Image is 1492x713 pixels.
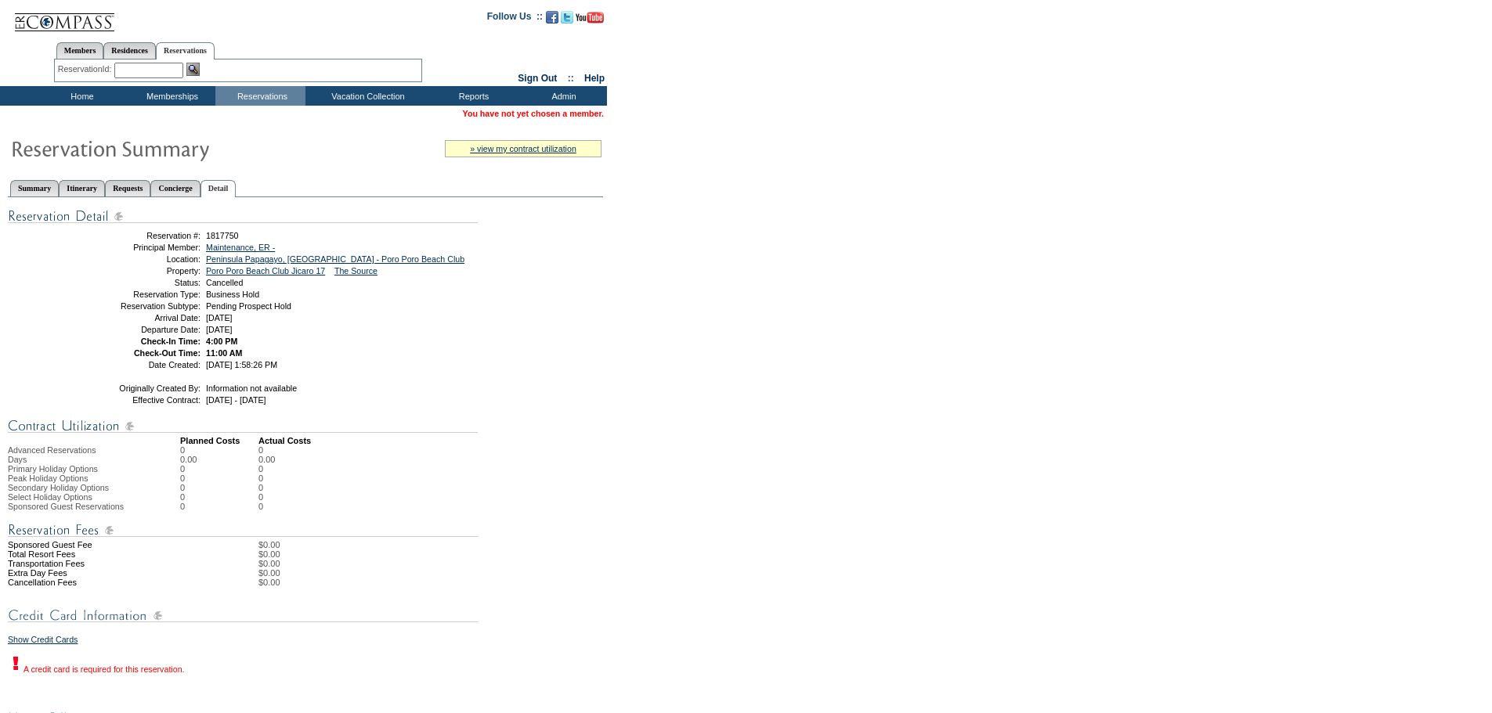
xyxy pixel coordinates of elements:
[258,436,603,445] td: Actual Costs
[89,301,200,311] td: Reservation Subtype:
[517,86,607,106] td: Admin
[89,278,200,287] td: Status:
[56,42,104,59] a: Members
[8,492,92,502] span: Select Holiday Options
[180,445,258,455] td: 0
[8,606,478,625] img: Credit Card Information
[8,520,478,540] img: Reservation Fees
[8,416,478,436] img: Contract Utilization
[258,568,603,578] td: $0.00
[258,483,275,492] td: 0
[103,42,156,59] a: Residences
[141,337,200,346] strong: Check-In Time:
[10,132,323,164] img: Reservaton Summary
[206,313,233,322] span: [DATE]
[8,578,180,587] td: Cancellation Fees
[8,207,478,226] img: Reservation Detail
[584,73,605,84] a: Help
[125,86,215,106] td: Memberships
[180,502,258,511] td: 0
[576,12,604,23] img: Subscribe to our YouTube Channel
[206,348,242,358] span: 11:00 AM
[561,11,573,23] img: Follow us on Twitter
[470,144,576,153] a: » view my contract utilization
[8,549,180,559] td: Total Resort Fees
[180,455,258,464] td: 0.00
[258,559,603,568] td: $0.00
[10,180,59,196] a: Summary
[334,266,378,275] a: The Source
[180,483,258,492] td: 0
[89,266,200,275] td: Property:
[180,464,258,474] td: 0
[206,266,325,275] a: Poro Poro Beach Club Jicaro 17
[89,395,200,405] td: Effective Contract:
[89,325,200,334] td: Departure Date:
[156,42,215,59] a: Reservations
[206,337,237,346] span: 4:00 PM
[258,540,603,549] td: $0.00
[487,9,543,28] td: Follow Us ::
[206,278,243,287] span: Cancelled
[8,483,109,492] span: Secondary Holiday Options
[8,502,124,511] span: Sponsored Guest Reservations
[258,492,275,502] td: 0
[576,16,604,25] a: Subscribe to our YouTube Channel
[206,254,464,264] a: Peninsula Papagayo, [GEOGRAPHIC_DATA] - Poro Poro Beach Club
[8,654,185,674] div: A credit card is required for this reservation.
[59,180,105,196] a: Itinerary
[206,231,239,240] span: 1817750
[89,384,200,393] td: Originally Created By:
[518,73,557,84] a: Sign Out
[206,384,297,393] span: Information not available
[568,73,574,84] span: ::
[206,395,266,405] span: [DATE] - [DATE]
[305,86,427,106] td: Vacation Collection
[8,474,88,483] span: Peak Holiday Options
[8,559,180,568] td: Transportation Fees
[258,445,275,455] td: 0
[258,578,603,587] td: $0.00
[8,635,78,644] a: Show Credit Cards
[35,86,125,106] td: Home
[89,290,200,299] td: Reservation Type:
[8,568,180,578] td: Extra Day Fees
[89,231,200,240] td: Reservation #:
[8,540,180,549] td: Sponsored Guest Fee
[150,180,200,196] a: Concierge
[8,455,27,464] span: Days
[215,86,305,106] td: Reservations
[463,109,604,118] span: You have not yet chosen a member.
[180,474,258,483] td: 0
[206,360,277,369] span: [DATE] 1:58:26 PM
[8,464,98,474] span: Primary Holiday Options
[258,455,275,464] td: 0.00
[206,301,291,311] span: Pending Prospect Hold
[89,254,200,264] td: Location:
[89,360,200,369] td: Date Created:
[258,474,275,483] td: 0
[105,180,150,196] a: Requests
[206,290,259,299] span: Business Hold
[180,436,258,445] td: Planned Costs
[134,348,200,358] strong: Check-Out Time:
[258,502,275,511] td: 0
[8,445,96,455] span: Advanced Reservations
[206,325,233,334] span: [DATE]
[8,654,23,672] img: exclamation.gif
[427,86,517,106] td: Reports
[546,11,558,23] img: Become our fan on Facebook
[180,492,258,502] td: 0
[58,63,115,76] div: ReservationId:
[546,16,558,25] a: Become our fan on Facebook
[258,464,275,474] td: 0
[186,63,200,76] img: Reservation Search
[89,243,200,252] td: Principal Member:
[200,180,237,197] a: Detail
[89,313,200,322] td: Arrival Date:
[206,243,275,252] a: Maintenance, ER -
[258,549,603,559] td: $0.00
[561,16,573,25] a: Follow us on Twitter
